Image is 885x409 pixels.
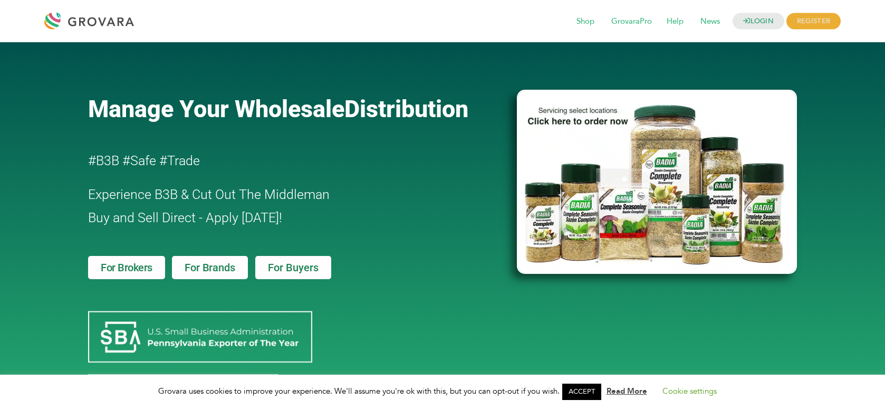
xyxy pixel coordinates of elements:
a: For Brands [172,256,247,279]
a: LOGIN [733,13,784,30]
a: Read More [607,386,647,396]
a: Manage Your WholesaleDistribution [88,95,499,123]
span: For Buyers [268,262,319,273]
span: Grovara uses cookies to improve your experience. We'll assume you're ok with this, but you can op... [158,386,727,396]
span: Shop [569,12,602,32]
a: Help [659,16,691,27]
span: Buy and Sell Direct - Apply [DATE]! [88,210,282,225]
a: For Buyers [255,256,331,279]
span: For Brokers [101,262,152,273]
span: REGISTER [786,13,841,30]
span: Manage Your Wholesale [88,95,344,123]
span: GrovaraPro [604,12,659,32]
span: Experience B3B & Cut Out The Middleman [88,187,330,202]
a: GrovaraPro [604,16,659,27]
a: News [693,16,727,27]
a: Shop [569,16,602,27]
a: For Brokers [88,256,165,279]
span: Help [659,12,691,32]
span: For Brands [185,262,235,273]
span: Distribution [344,95,468,123]
span: News [693,12,727,32]
a: Cookie settings [662,386,717,396]
a: ACCEPT [562,384,601,400]
h2: #B3B #Safe #Trade [88,149,456,173]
